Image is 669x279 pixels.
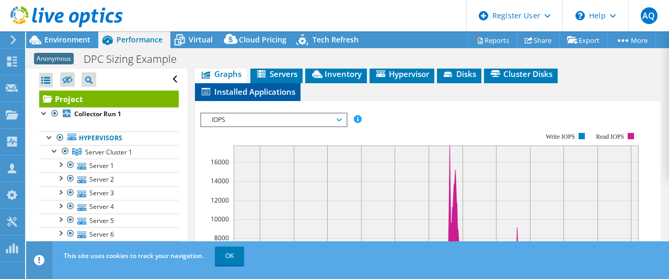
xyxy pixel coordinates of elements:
span: Cluster Disks [489,69,552,79]
a: Collector Run 1 [39,107,179,121]
span: Inventory [310,69,362,79]
a: Server 6 [39,227,179,241]
span: Performance [117,35,163,44]
a: Server 2 [39,172,179,186]
a: Server 3 [39,186,179,200]
span: Virtual [189,35,213,44]
text: Write IOPS [546,133,575,140]
text: 16000 [211,158,229,166]
a: Hypervisors [39,131,179,145]
a: More [607,32,656,48]
svg: \n [575,11,585,20]
span: Hypervisor [375,69,429,79]
span: Graphs [200,69,241,79]
span: Tech Refresh [313,35,359,44]
text: 14000 [211,176,229,185]
span: Server Cluster 1 [85,148,132,157]
span: Environment [44,35,90,44]
a: Share [517,32,560,48]
text: 12000 [211,196,229,205]
a: Project [39,91,179,107]
text: Read IOPS [596,133,624,140]
a: Server 4 [39,200,179,214]
span: This site uses cookies to track your navigation. [64,251,204,260]
a: Reports [467,32,517,48]
span: Servers [256,69,297,79]
span: Anonymous [34,53,74,64]
span: Installed Applications [200,86,295,97]
a: Server 1 [39,159,179,172]
b: Collector Run 1 [74,109,121,118]
span: AQ [641,7,658,24]
text: 8000 [214,233,229,242]
text: 10000 [211,215,229,224]
a: Server Cluster 1 [39,145,179,159]
h1: DPC Sizing Example [79,53,193,65]
a: Server 5 [39,214,179,227]
span: Cloud Pricing [239,35,286,44]
span: Disks [442,69,476,79]
a: OK [215,247,244,265]
span: IOPS [206,114,341,126]
a: Export [559,32,608,48]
